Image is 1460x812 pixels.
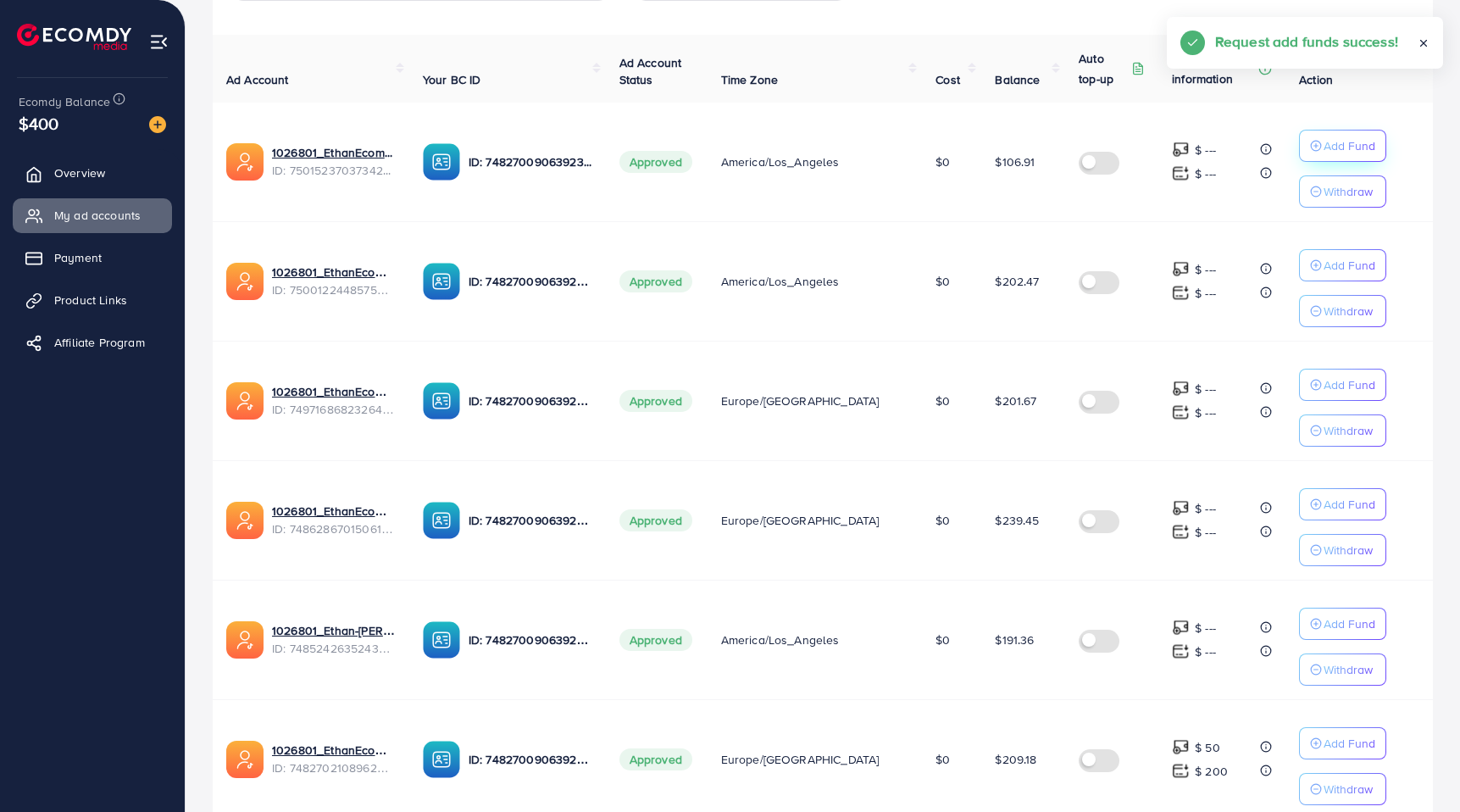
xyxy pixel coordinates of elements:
[1195,283,1216,303] p: $ ---
[995,512,1039,529] span: $239.45
[272,742,396,776] div: <span class='underline'>1026801_EthanEcom_1742202367906</span></br>7482702108962275345
[721,512,880,529] span: Europe/[GEOGRAPHIC_DATA]
[1195,259,1216,280] p: $ ---
[226,741,264,778] img: ic-ads-acc.e4c84228.svg
[1172,642,1190,660] img: top-up amount
[1195,140,1216,160] p: $ ---
[1172,380,1190,398] img: top-up amount
[272,759,396,776] span: ID: 7482702108962275345
[13,241,172,275] a: Payment
[1299,414,1386,447] button: Withdraw
[272,144,396,179] div: <span class='underline'>1026801_EthanEcom-THU-US_1746584597542</span></br>7501523703734288385
[423,502,460,539] img: ic-ba-acc.ded83a64.svg
[935,512,950,529] span: $0
[1195,164,1216,184] p: $ ---
[226,382,264,420] img: ic-ads-acc.e4c84228.svg
[13,156,172,190] a: Overview
[226,263,264,300] img: ic-ads-acc.e4c84228.svg
[721,392,880,409] span: Europe/[GEOGRAPHIC_DATA]
[619,151,692,173] span: Approved
[619,54,682,88] span: Ad Account Status
[272,503,396,520] a: 1026801_EthanEcom-THU_1743036964605
[423,382,460,420] img: ic-ba-acc.ded83a64.svg
[721,71,778,88] span: Time Zone
[1172,762,1190,780] img: top-up amount
[423,143,460,181] img: ic-ba-acc.ded83a64.svg
[1215,31,1398,53] h5: Request add funds success!
[935,751,950,768] span: $0
[1324,540,1373,560] p: Withdraw
[272,264,396,298] div: <span class='underline'>1026801_EthanEcom-DUYEN-US_1746258338528</span></br>7500122448575234049
[619,629,692,651] span: Approved
[1172,260,1190,278] img: top-up amount
[619,748,692,770] span: Approved
[1388,736,1447,799] iframe: Chat
[721,153,840,170] span: America/Los_Angeles
[272,742,396,759] a: 1026801_EthanEcom_1742202367906
[423,71,481,88] span: Your BC ID
[1324,181,1373,202] p: Withdraw
[54,334,145,351] span: Affiliate Program
[272,622,396,639] a: 1026801_Ethan-[PERSON_NAME]-US_1742793868013
[1299,488,1386,520] button: Add Fund
[1172,523,1190,541] img: top-up amount
[721,751,880,768] span: Europe/[GEOGRAPHIC_DATA]
[935,71,960,88] span: Cost
[721,631,840,648] span: America/Los_Angeles
[935,631,950,648] span: $0
[1299,71,1333,88] span: Action
[935,153,950,170] span: $0
[272,640,396,657] span: ID: 7485242635243913217
[1172,141,1190,159] img: top-up amount
[272,622,396,657] div: <span class='underline'>1026801_Ethan-Tuyen-US_1742793868013</span></br>7485242635243913217
[19,93,110,110] span: Ecomdy Balance
[1172,619,1190,637] img: top-up amount
[935,273,950,290] span: $0
[272,520,396,537] span: ID: 7486286701506101249
[1324,420,1373,441] p: Withdraw
[149,116,166,133] img: image
[469,391,592,411] p: ID: 7482700906392305672
[272,144,396,161] a: 1026801_EthanEcom-THU-US_1746584597542
[226,71,289,88] span: Ad Account
[1324,733,1375,754] p: Add Fund
[1324,301,1373,321] p: Withdraw
[54,292,127,309] span: Product Links
[1299,727,1386,759] button: Add Fund
[272,383,396,400] a: 1026801_EthanEcom-DUYEN_1745570619350
[469,271,592,292] p: ID: 7482700906392305672
[1172,164,1190,182] img: top-up amount
[1172,403,1190,421] img: top-up amount
[149,32,169,52] img: menu
[19,111,59,136] span: $400
[1324,779,1373,799] p: Withdraw
[13,283,172,317] a: Product Links
[1195,522,1216,542] p: $ ---
[54,249,102,266] span: Payment
[13,325,172,359] a: Affiliate Program
[1299,175,1386,208] button: Withdraw
[1195,379,1216,399] p: $ ---
[1324,659,1373,680] p: Withdraw
[13,198,172,232] a: My ad accounts
[995,751,1036,768] span: $209.18
[1172,738,1190,756] img: top-up amount
[272,383,396,418] div: <span class='underline'>1026801_EthanEcom-DUYEN_1745570619350</span></br>7497168682326491153
[1195,618,1216,638] p: $ ---
[469,749,592,770] p: ID: 7482700906392305672
[1299,295,1386,327] button: Withdraw
[272,281,396,298] span: ID: 7500122448575234049
[1324,255,1375,275] p: Add Fund
[1195,737,1220,758] p: $ 50
[995,631,1034,648] span: $191.36
[272,401,396,418] span: ID: 7497168682326491153
[1172,284,1190,302] img: top-up amount
[423,741,460,778] img: ic-ba-acc.ded83a64.svg
[935,392,950,409] span: $0
[1195,498,1216,519] p: $ ---
[423,263,460,300] img: ic-ba-acc.ded83a64.svg
[1324,494,1375,514] p: Add Fund
[1195,761,1228,781] p: $ 200
[272,162,396,179] span: ID: 7501523703734288385
[995,392,1036,409] span: $201.67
